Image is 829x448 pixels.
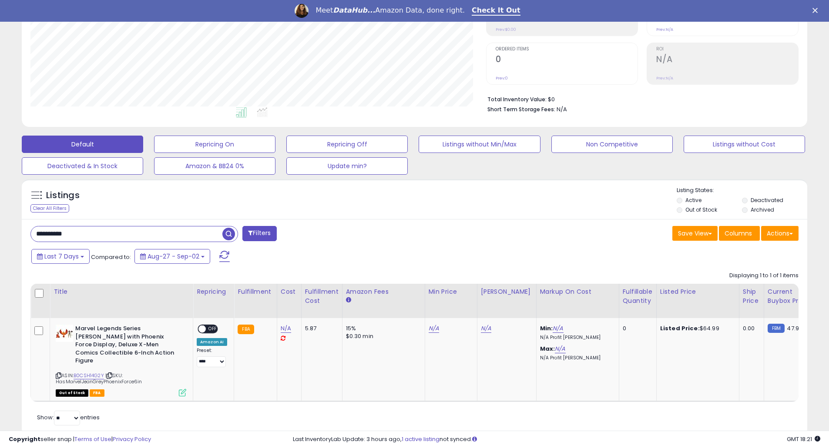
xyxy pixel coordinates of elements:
[496,54,638,66] h2: 0
[90,389,104,397] span: FBA
[74,435,111,443] a: Terms of Use
[9,435,40,443] strong: Copyright
[540,287,615,296] div: Markup on Cost
[751,196,783,204] label: Deactivated
[56,372,142,385] span: | SKU: HasMarvelJeanGreyPhoenixForce6in
[540,355,612,361] p: N/A Profit [PERSON_NAME]
[487,106,555,113] b: Short Term Storage Fees:
[148,252,199,261] span: Aug-27 - Sep-02
[238,325,254,334] small: FBA
[812,8,821,13] div: Close
[429,324,439,333] a: N/A
[472,6,520,16] a: Check It Out
[481,324,491,333] a: N/A
[315,6,465,15] div: Meet Amazon Data, done right.
[684,136,805,153] button: Listings without Cost
[656,27,673,32] small: Prev: N/A
[134,249,210,264] button: Aug-27 - Sep-02
[44,252,79,261] span: Last 7 Days
[787,435,820,443] span: 2025-09-11 18:21 GMT
[154,157,275,175] button: Amazon & BB24 0%
[305,287,339,305] div: Fulfillment Cost
[623,325,650,332] div: 0
[295,4,309,18] img: Profile image for Georgie
[672,226,718,241] button: Save View
[536,284,619,318] th: The percentage added to the cost of goods (COGS) that forms the calculator for Min & Max prices.
[197,287,230,296] div: Repricing
[54,287,189,296] div: Title
[677,186,807,195] p: Listing States:
[557,105,567,113] span: N/A
[154,136,275,153] button: Repricing On
[481,287,533,296] div: [PERSON_NAME]
[725,229,752,238] span: Columns
[496,76,508,81] small: Prev: 0
[197,348,227,367] div: Preset:
[768,287,812,305] div: Current Buybox Price
[305,325,336,332] div: 5.87
[113,435,151,443] a: Privacy Policy
[346,332,418,340] div: $0.30 min
[56,325,186,395] div: ASIN:
[540,324,553,332] b: Min:
[9,435,151,444] div: seller snap | |
[346,325,418,332] div: 15%
[787,324,802,332] span: 47.95
[286,136,408,153] button: Repricing Off
[487,96,547,103] b: Total Inventory Value:
[74,372,104,379] a: B0CSH14G2Y
[56,325,73,342] img: 4138l+MsiqL._SL40_.jpg
[553,324,563,333] a: N/A
[743,287,760,305] div: Ship Price
[286,157,408,175] button: Update min?
[555,345,565,353] a: N/A
[729,272,799,280] div: Displaying 1 to 1 of 1 items
[91,253,131,261] span: Compared to:
[293,435,820,444] div: Last InventoryLab Update: 3 hours ago, not synced.
[660,287,735,296] div: Listed Price
[206,325,220,333] span: OFF
[56,389,88,397] span: All listings that are currently out of stock and unavailable for purchase on Amazon
[31,249,90,264] button: Last 7 Days
[656,76,673,81] small: Prev: N/A
[660,325,732,332] div: $64.99
[768,324,785,333] small: FBM
[623,287,653,305] div: Fulfillable Quantity
[761,226,799,241] button: Actions
[242,226,276,241] button: Filters
[496,47,638,52] span: Ordered Items
[22,136,143,153] button: Default
[751,206,774,213] label: Archived
[540,345,555,353] b: Max:
[37,413,100,421] span: Show: entries
[419,136,540,153] button: Listings without Min/Max
[46,189,80,202] h5: Listings
[333,6,375,14] i: DataHub...
[685,206,717,213] label: Out of Stock
[197,338,227,346] div: Amazon AI
[429,287,473,296] div: Min Price
[660,324,700,332] b: Listed Price:
[540,335,612,341] p: N/A Profit [PERSON_NAME]
[238,287,273,296] div: Fulfillment
[496,27,516,32] small: Prev: $0.00
[346,296,351,304] small: Amazon Fees.
[22,157,143,175] button: Deactivated & In Stock
[551,136,673,153] button: Non Competitive
[487,93,792,104] li: $0
[281,287,298,296] div: Cost
[685,196,701,204] label: Active
[656,47,798,52] span: ROI
[743,325,757,332] div: 0.00
[281,324,291,333] a: N/A
[30,204,69,212] div: Clear All Filters
[75,325,181,367] b: Marvel Legends Series [PERSON_NAME] with Phoenix Force Display, Deluxe X-Men Comics Collectible 6...
[656,54,798,66] h2: N/A
[346,287,421,296] div: Amazon Fees
[402,435,440,443] a: 1 active listing
[719,226,760,241] button: Columns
